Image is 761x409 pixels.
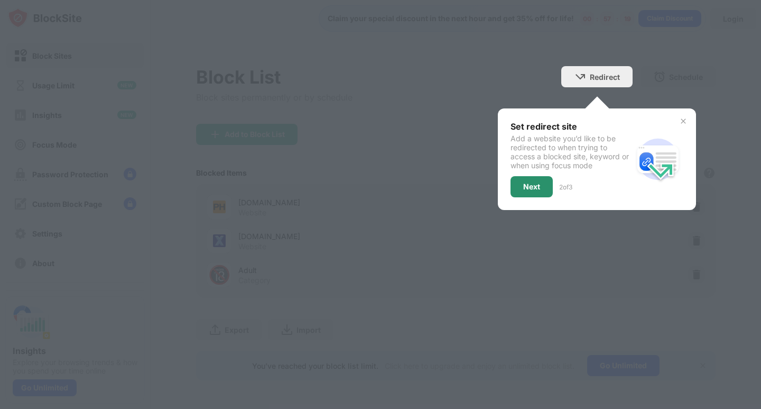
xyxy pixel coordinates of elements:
div: 2 of 3 [559,183,572,191]
div: Set redirect site [511,121,633,132]
div: Add a website you’d like to be redirected to when trying to access a blocked site, keyword or whe... [511,134,633,170]
div: Redirect [590,72,620,81]
img: x-button.svg [679,117,688,125]
div: Next [523,183,540,191]
img: redirect.svg [633,134,683,185]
